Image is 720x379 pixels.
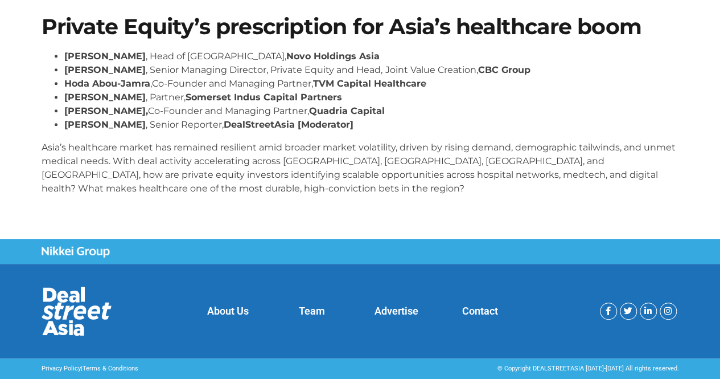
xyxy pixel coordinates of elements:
[64,105,148,116] strong: [PERSON_NAME],
[42,246,110,258] img: Nikkei Group
[42,364,355,374] p: |
[374,305,418,317] a: Advertise
[478,64,530,75] strong: CBC Group
[64,91,679,104] li: , Partner,
[64,50,679,63] li: , Head of [GEOGRAPHIC_DATA],
[42,141,679,195] p: Asia’s healthcare market has remained resilient amid broader market volatility, driven by rising ...
[64,77,679,91] li: ,Co-Founder and Managing Partner,
[286,51,380,62] strong: Novo Holdings Asia
[64,92,146,103] strong: [PERSON_NAME]
[64,118,679,132] li: , Senior Reporter,
[42,16,679,38] h1: Private Equity’s prescription for Asia’s healthcare boom
[299,305,325,317] a: Team
[207,305,249,317] a: About Us
[64,64,146,75] strong: [PERSON_NAME]
[64,78,150,89] strong: Hoda Abou-Jamra
[64,51,146,62] strong: [PERSON_NAME]
[42,365,81,372] a: Privacy Policy
[462,305,498,317] a: Contact
[64,119,146,130] strong: [PERSON_NAME]
[309,105,385,116] strong: Quadria Capital
[186,92,342,103] strong: Somerset Indus Capital Partners
[313,78,426,89] strong: TVM Capital Healthcare
[83,365,138,372] a: Terms & Conditions
[366,364,679,374] div: © Copyright DEALSTREETASIA [DATE]-[DATE] All rights reserved.
[224,119,353,130] strong: DealStreetAsia [Moderator]
[64,63,679,77] li: , Senior Managing Director, Private Equity and Head, Joint Value Creation,
[64,104,679,118] li: Co-Founder and Managing Partner,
